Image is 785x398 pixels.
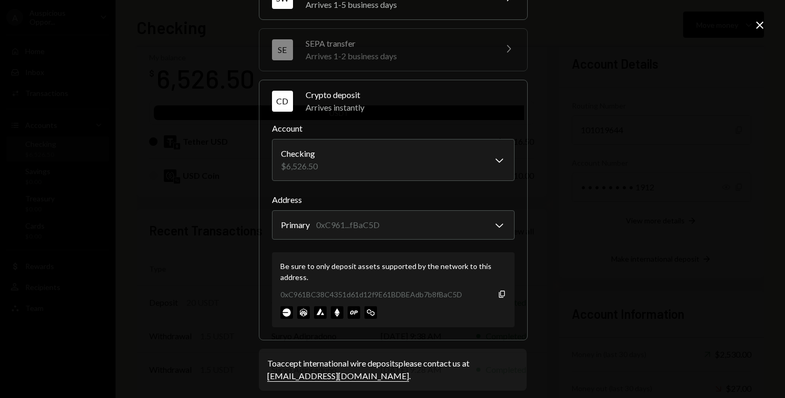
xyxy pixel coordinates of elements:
[306,50,489,62] div: Arrives 1-2 business days
[272,193,515,206] label: Address
[272,122,515,327] div: CDCrypto depositArrives instantly
[259,29,527,71] button: SESEPA transferArrives 1-2 business days
[364,306,377,319] img: polygon-mainnet
[348,306,360,319] img: optimism-mainnet
[267,371,409,382] a: [EMAIL_ADDRESS][DOMAIN_NAME]
[272,210,515,240] button: Address
[306,101,515,114] div: Arrives instantly
[272,139,515,181] button: Account
[272,91,293,112] div: CD
[259,80,527,122] button: CDCrypto depositArrives instantly
[306,89,515,101] div: Crypto deposit
[272,39,293,60] div: SE
[297,306,310,319] img: arbitrum-mainnet
[306,37,489,50] div: SEPA transfer
[316,219,380,231] div: 0xC961...fBaC5D
[280,306,293,319] img: base-mainnet
[267,357,518,382] div: To accept international wire deposits please contact us at .
[314,306,327,319] img: avalanche-mainnet
[280,261,506,283] div: Be sure to only deposit assets supported by the network to this address.
[272,122,515,135] label: Account
[280,289,462,300] div: 0xC961BC38C4351d61d12f9E61BDBEAdb7b8fBaC5D
[331,306,343,319] img: ethereum-mainnet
